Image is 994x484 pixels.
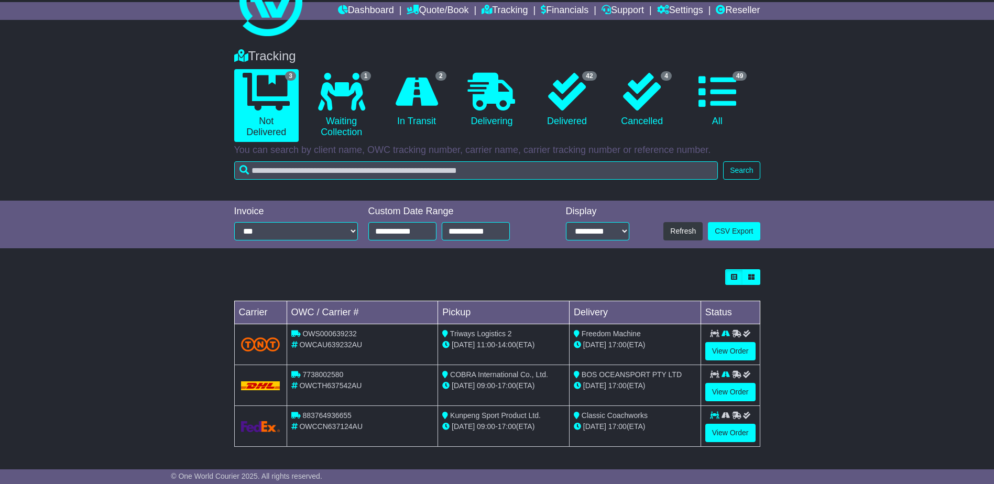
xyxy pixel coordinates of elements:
span: 2 [435,71,446,81]
a: 42 Delivered [534,69,599,131]
span: 17:00 [608,422,627,431]
a: 49 All [685,69,749,131]
span: 17:00 [608,381,627,390]
a: 3 Not Delivered [234,69,299,142]
a: Dashboard [338,2,394,20]
div: - (ETA) [442,380,565,391]
a: CSV Export [708,222,760,240]
img: DHL.png [241,381,280,390]
a: Tracking [482,2,528,20]
span: [DATE] [583,422,606,431]
button: Refresh [663,222,703,240]
span: 7738002580 [302,370,343,379]
a: Delivering [460,69,524,131]
img: TNT_Domestic.png [241,337,280,351]
span: 3 [285,71,296,81]
a: 2 In Transit [384,69,449,131]
button: Search [723,161,760,180]
span: 09:00 [477,422,495,431]
span: OWCCN637124AU [299,422,363,431]
div: Tracking [229,49,766,64]
span: OWCAU639232AU [299,340,362,349]
a: View Order [705,383,756,401]
span: 14:00 [498,340,516,349]
a: 1 Waiting Collection [309,69,374,142]
td: OWC / Carrier # [287,301,438,324]
a: Reseller [716,2,760,20]
a: Quote/Book [407,2,468,20]
span: [DATE] [452,340,475,349]
a: Financials [541,2,588,20]
span: 42 [582,71,596,81]
div: Display [566,206,629,217]
div: Invoice [234,206,358,217]
span: 11:00 [477,340,495,349]
span: [DATE] [452,381,475,390]
span: [DATE] [583,381,606,390]
td: Pickup [438,301,570,324]
div: (ETA) [574,380,696,391]
div: (ETA) [574,339,696,350]
span: © One World Courier 2025. All rights reserved. [171,472,322,480]
span: COBRA International Co., Ltd. [450,370,548,379]
a: Settings [657,2,703,20]
a: Support [602,2,644,20]
a: View Order [705,342,756,360]
span: 17:00 [498,381,516,390]
span: 09:00 [477,381,495,390]
div: Custom Date Range [368,206,537,217]
img: GetCarrierServiceLogo [241,421,280,432]
a: 4 Cancelled [610,69,674,131]
span: OWCTH637542AU [299,381,362,390]
span: [DATE] [583,340,606,349]
p: You can search by client name, OWC tracking number, carrier name, carrier tracking number or refe... [234,145,760,156]
span: 17:00 [608,340,627,349]
span: 1 [361,71,372,81]
span: OWS000639232 [302,329,357,338]
span: 49 [733,71,747,81]
div: - (ETA) [442,339,565,350]
td: Delivery [569,301,701,324]
td: Carrier [234,301,287,324]
span: 4 [661,71,672,81]
span: [DATE] [452,422,475,431]
span: Classic Coachworks [582,411,648,420]
span: 17:00 [498,422,516,431]
div: (ETA) [574,421,696,432]
span: BOS OCEANSPORT PTY LTD [582,370,682,379]
a: View Order [705,424,756,442]
span: Triways Logistics 2 [450,329,512,338]
div: - (ETA) [442,421,565,432]
span: 883764936655 [302,411,351,420]
span: Kunpeng Sport Product Ltd. [450,411,541,420]
td: Status [701,301,760,324]
span: Freedom Machine [582,329,641,338]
